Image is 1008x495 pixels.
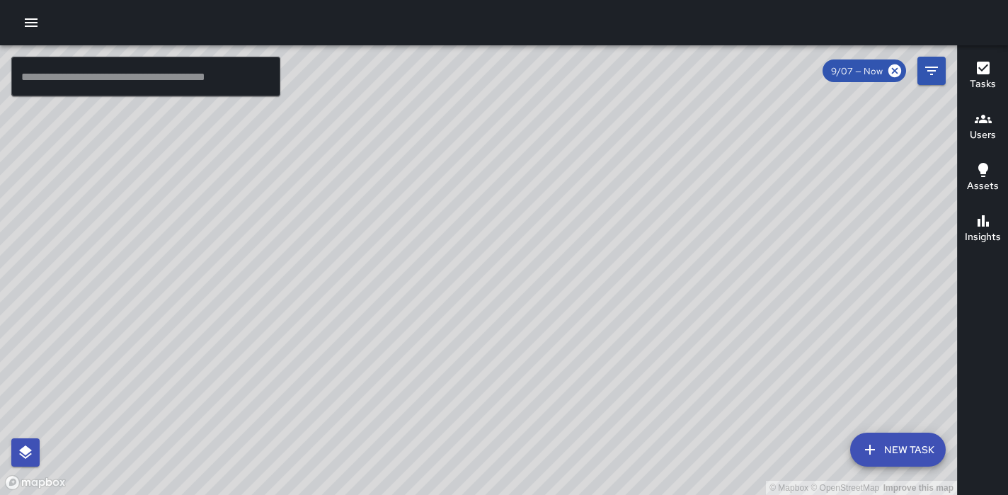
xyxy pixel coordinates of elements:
[958,204,1008,255] button: Insights
[970,127,996,143] h6: Users
[958,51,1008,102] button: Tasks
[850,433,946,467] button: New Task
[965,229,1001,245] h6: Insights
[967,178,999,194] h6: Assets
[958,153,1008,204] button: Assets
[823,65,891,77] span: 9/07 — Now
[970,76,996,92] h6: Tasks
[917,57,946,85] button: Filters
[823,59,906,82] div: 9/07 — Now
[958,102,1008,153] button: Users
